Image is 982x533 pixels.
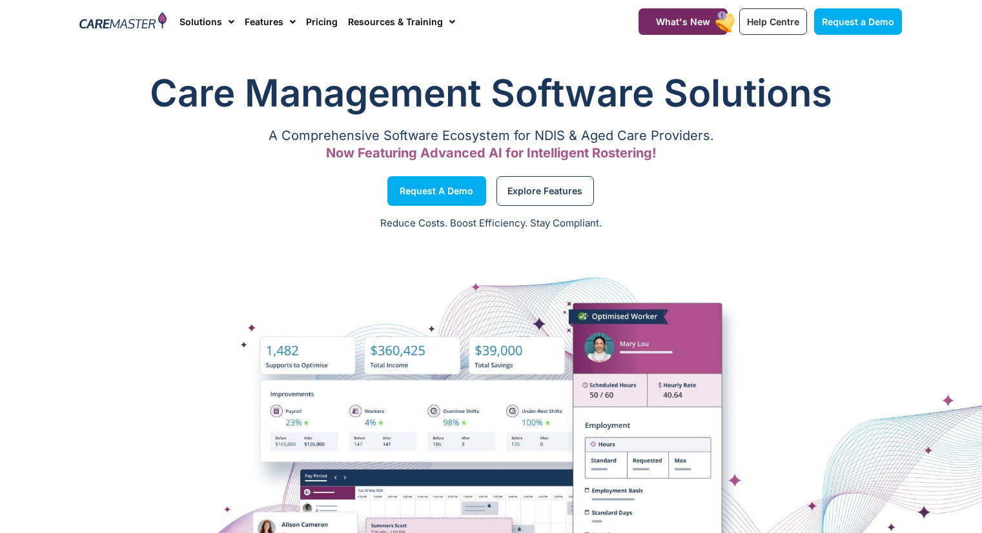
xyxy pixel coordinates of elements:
[80,132,903,140] p: A Comprehensive Software Ecosystem for NDIS & Aged Care Providers.
[80,67,903,119] h1: Care Management Software Solutions
[326,145,657,161] span: Now Featuring Advanced AI for Intelligent Rostering!
[814,8,902,35] a: Request a Demo
[400,188,473,194] span: Request a Demo
[79,12,167,32] img: CareMaster Logo
[639,8,728,35] a: What's New
[387,176,486,206] a: Request a Demo
[739,8,807,35] a: Help Centre
[822,16,894,27] span: Request a Demo
[496,176,594,206] a: Explore Features
[656,16,710,27] span: What's New
[8,216,974,231] p: Reduce Costs. Boost Efficiency. Stay Compliant.
[747,16,799,27] span: Help Centre
[507,188,582,194] span: Explore Features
